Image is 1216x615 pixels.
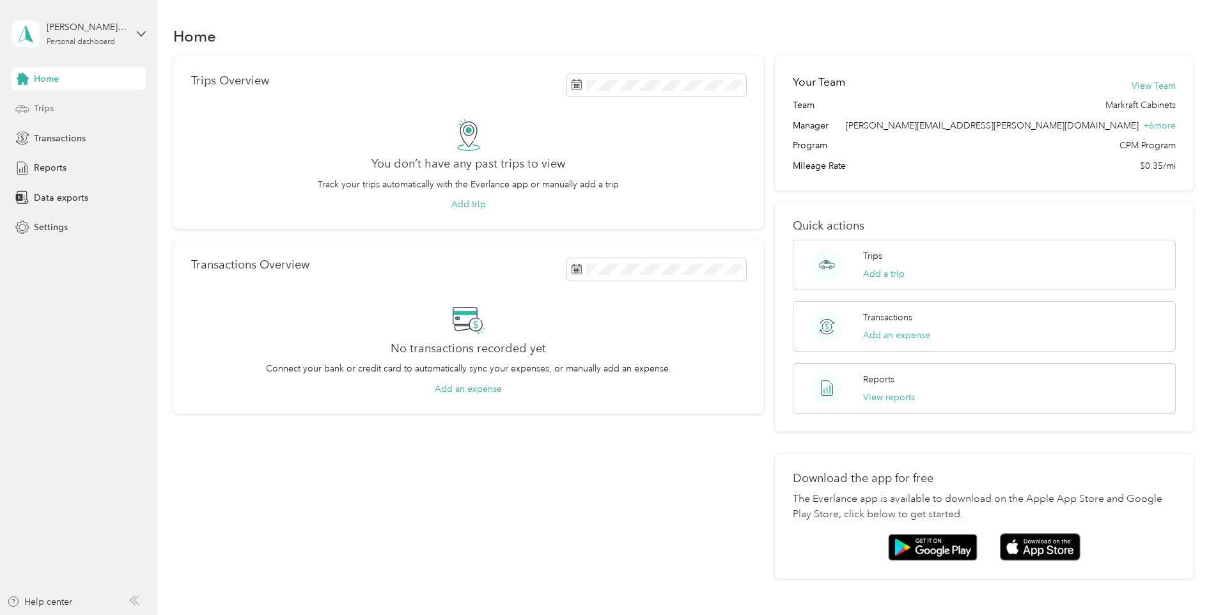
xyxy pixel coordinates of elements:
[435,382,502,396] button: Add an expense
[793,219,1176,233] p: Quick actions
[7,595,72,609] button: Help center
[34,102,54,115] span: Trips
[793,98,815,112] span: Team
[793,139,827,152] span: Program
[173,29,216,43] h1: Home
[1143,120,1176,131] span: + 6 more
[34,72,59,86] span: Home
[863,391,915,404] button: View reports
[191,258,309,272] p: Transactions Overview
[47,38,115,46] div: Personal dashboard
[793,492,1176,522] p: The Everlance app is available to download on the Apple App Store and Google Play Store, click be...
[47,20,127,34] div: [PERSON_NAME][EMAIL_ADDRESS][PERSON_NAME][DOMAIN_NAME]
[1119,139,1176,152] span: CPM Program
[1105,98,1176,112] span: Markraft Cabinets
[863,249,882,263] p: Trips
[266,362,671,375] p: Connect your bank or credit card to automatically sync your expenses, or manually add an expense.
[318,178,619,191] p: Track your trips automatically with the Everlance app or manually add a trip
[451,198,486,211] button: Add trip
[1000,533,1080,561] img: App store
[793,74,845,90] h2: Your Team
[191,74,269,88] p: Trips Overview
[34,221,68,234] span: Settings
[34,161,66,175] span: Reports
[863,329,930,342] button: Add an expense
[863,373,894,386] p: Reports
[371,157,565,171] h2: You don’t have any past trips to view
[1140,159,1176,173] span: $0.35/mi
[34,191,88,205] span: Data exports
[793,159,846,173] span: Mileage Rate
[888,534,978,561] img: Google play
[1132,79,1176,93] button: View Team
[34,132,86,145] span: Transactions
[863,267,905,281] button: Add a trip
[846,120,1139,131] span: [PERSON_NAME][EMAIL_ADDRESS][PERSON_NAME][DOMAIN_NAME]
[793,472,1176,485] p: Download the app for free
[793,119,829,132] span: Manager
[863,311,912,324] p: Transactions
[391,342,546,355] h2: No transactions recorded yet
